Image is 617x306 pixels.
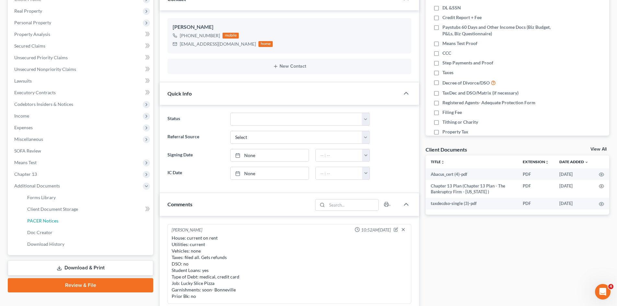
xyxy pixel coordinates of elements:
[22,215,153,227] a: PACER Notices
[22,203,153,215] a: Client Document Storage
[361,227,391,233] span: 10:52AM[DATE]
[442,109,462,116] span: Filing Fee
[554,168,594,180] td: [DATE]
[595,284,611,300] iframe: Intercom live chat
[14,136,43,142] span: Miscellaneous
[164,167,227,180] label: IC Date
[14,101,73,107] span: Codebtors Insiders & Notices
[167,201,192,207] span: Comments
[426,198,518,210] td: taxdecdso-single (3)-pdf
[172,235,407,300] div: House: current on rent Utilities: current Vehicles: none Taxes: filed all. Gets refunds DSO: no S...
[327,199,379,210] input: Search...
[518,180,554,198] td: PDF
[554,198,594,210] td: [DATE]
[608,284,613,289] span: 4
[164,131,227,144] label: Referral Source
[426,168,518,180] td: Abacus_cert (4)-pdf
[167,90,192,96] span: Quick Info
[441,160,445,164] i: unfold_more
[316,149,362,162] input: -- : --
[559,159,588,164] a: Date Added expand_more
[442,90,519,96] span: TaxDec and DSO/Matrix (if necessary)
[442,40,477,47] span: Means Test Proof
[14,78,32,84] span: Lawsuits
[223,33,239,39] div: mobile
[14,113,29,119] span: Income
[426,180,518,198] td: Chapter 13 Plan (Chapter 13 Plan - The Bankruptcy Firm - [US_STATE] )
[9,52,153,63] a: Unsecured Priority Claims
[442,129,468,135] span: Property Tax
[180,33,220,38] span: [PHONE_NUMBER]
[14,66,76,72] span: Unsecured Nonpriority Claims
[27,195,56,200] span: Forms Library
[14,171,37,177] span: Chapter 13
[442,119,478,125] span: Tithing or Charity
[442,60,493,66] span: Step Payments and Proof
[231,167,309,179] a: None
[9,28,153,40] a: Property Analysis
[172,227,202,233] div: [PERSON_NAME]
[442,5,461,11] span: DL &SSN
[442,24,558,37] span: Paystubs 60 Days and Other Income Docs (Biz Budget, P&Ls, Biz Questionnaire)
[9,145,153,157] a: SOFA Review
[14,160,37,165] span: Means Test
[9,63,153,75] a: Unsecured Nonpriority Claims
[14,90,56,95] span: Executory Contracts
[518,198,554,210] td: PDF
[442,69,453,76] span: Taxes
[585,160,588,164] i: expand_more
[518,168,554,180] td: PDF
[22,192,153,203] a: Forms Library
[14,55,68,60] span: Unsecured Priority Claims
[27,206,78,212] span: Client Document Storage
[27,230,52,235] span: Doc Creator
[523,159,549,164] a: Extensionunfold_more
[231,149,309,162] a: None
[8,278,153,292] a: Review & File
[14,20,51,25] span: Personal Property
[22,227,153,238] a: Doc Creator
[426,146,467,153] div: Client Documents
[9,87,153,98] a: Executory Contracts
[14,43,45,49] span: Secured Claims
[442,99,535,106] span: Registered Agents- Adequate Protection Form
[14,8,42,14] span: Real Property
[8,260,153,276] a: Download & Print
[9,40,153,52] a: Secured Claims
[27,241,64,247] span: Download History
[590,147,607,152] a: View All
[258,41,273,47] div: home
[442,80,490,86] span: Decree of Divorce/DSO
[442,14,482,21] span: Credit Report + Fee
[173,64,406,69] button: New Contact
[554,180,594,198] td: [DATE]
[431,159,445,164] a: Titleunfold_more
[173,23,406,31] div: [PERSON_NAME]
[14,125,33,130] span: Expenses
[164,113,227,126] label: Status
[442,50,451,56] span: CCC
[14,183,60,188] span: Additional Documents
[27,218,58,223] span: PACER Notices
[180,41,256,47] div: [EMAIL_ADDRESS][DOMAIN_NAME]
[164,149,227,162] label: Signing Date
[14,148,41,153] span: SOFA Review
[545,160,549,164] i: unfold_more
[9,75,153,87] a: Lawsuits
[14,31,50,37] span: Property Analysis
[22,238,153,250] a: Download History
[316,167,362,179] input: -- : --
